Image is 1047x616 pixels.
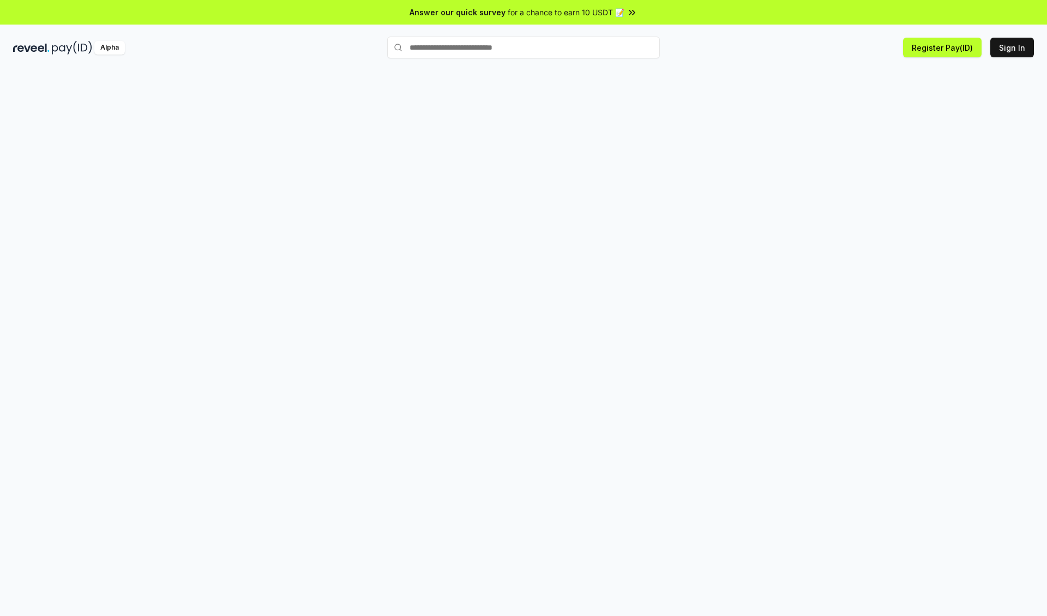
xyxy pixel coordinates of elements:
button: Register Pay(ID) [903,38,982,57]
img: pay_id [52,41,92,55]
span: Answer our quick survey [410,7,506,18]
span: for a chance to earn 10 USDT 📝 [508,7,624,18]
div: Alpha [94,41,125,55]
button: Sign In [990,38,1034,57]
img: reveel_dark [13,41,50,55]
